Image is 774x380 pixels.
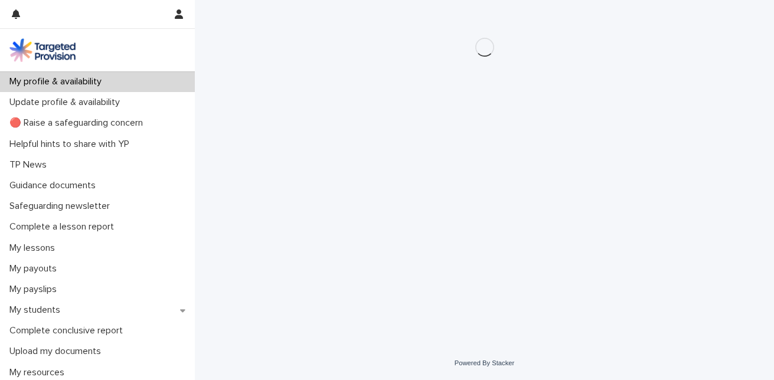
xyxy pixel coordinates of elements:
p: Upload my documents [5,346,110,357]
p: My profile & availability [5,76,111,87]
p: Update profile & availability [5,97,129,108]
img: M5nRWzHhSzIhMunXDL62 [9,38,76,62]
p: Complete a lesson report [5,221,123,232]
p: Guidance documents [5,180,105,191]
p: My payouts [5,263,66,274]
p: My resources [5,367,74,378]
p: My payslips [5,284,66,295]
p: My students [5,304,70,316]
p: My lessons [5,243,64,254]
a: Powered By Stacker [455,359,514,366]
p: 🔴 Raise a safeguarding concern [5,117,152,129]
p: TP News [5,159,56,171]
p: Safeguarding newsletter [5,201,119,212]
p: Complete conclusive report [5,325,132,336]
p: Helpful hints to share with YP [5,139,139,150]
